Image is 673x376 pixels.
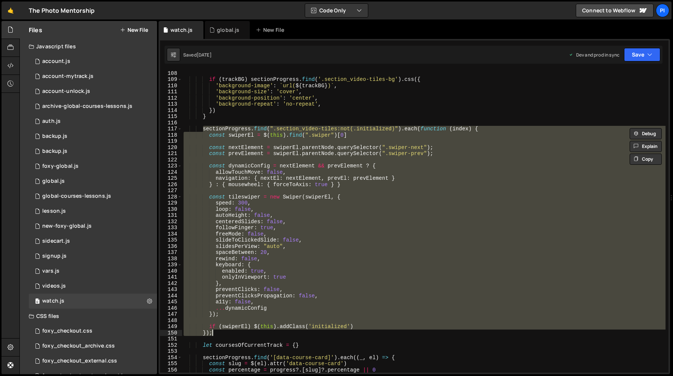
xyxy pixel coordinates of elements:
div: 116 [160,120,182,126]
div: 133 [160,225,182,231]
div: Saved [183,52,212,58]
div: backup.js [42,133,67,140]
div: videos.js [42,283,66,289]
div: 141 [160,274,182,281]
div: Dev and prod in sync [569,52,620,58]
div: 13533/34220.js [29,54,157,69]
div: 136 [160,243,182,250]
div: 13533/43968.js [29,99,157,114]
div: new-foxy-global.js [42,223,92,230]
div: 13533/38747.css [29,354,157,369]
div: 154 [160,355,182,361]
div: [DATE] [197,52,212,58]
div: 153 [160,348,182,355]
div: 149 [160,324,182,330]
div: 108 [160,70,182,77]
div: 126 [160,182,182,188]
button: Save [624,48,660,61]
span: 0 [35,299,40,305]
div: global-courses-lessons.js [42,193,111,200]
div: 13533/42246.js [29,279,157,294]
div: 13533/35472.js [29,204,157,219]
div: 13533/43446.js [29,234,157,249]
button: New File [120,27,148,33]
div: 113 [160,101,182,107]
div: 131 [160,212,182,219]
div: 145 [160,299,182,305]
div: foxy_checkout.css [42,328,92,334]
div: account.js [42,58,70,65]
div: CSS files [20,309,157,324]
div: 122 [160,157,182,163]
div: 115 [160,113,182,120]
div: 125 [160,175,182,182]
div: lesson.js [42,208,66,215]
button: Copy [630,154,662,165]
div: New File [256,26,287,34]
div: 110 [160,83,182,89]
div: 13533/45031.js [29,129,157,144]
div: signup.js [42,253,67,260]
div: 120 [160,145,182,151]
div: 135 [160,237,182,243]
div: 130 [160,206,182,213]
div: 121 [160,151,182,157]
div: 148 [160,318,182,324]
div: 134 [160,231,182,237]
div: global.js [42,178,65,185]
div: 13533/38628.js [29,69,157,84]
div: watch.js [170,26,193,34]
a: Connect to Webflow [576,4,654,17]
div: The Photo Mentorship [29,6,95,15]
div: 127 [160,188,182,194]
div: 13533/35292.js [29,189,157,204]
div: foxy-global.js [42,163,79,170]
div: 114 [160,107,182,114]
a: 🤙 [1,1,20,19]
a: Pi [656,4,669,17]
div: 13533/38978.js [29,264,157,279]
div: 111 [160,89,182,95]
div: vars.js [42,268,59,275]
div: foxy_checkout_external.css [42,358,117,364]
div: 13533/40053.js [29,219,157,234]
div: 137 [160,249,182,256]
div: 151 [160,336,182,342]
h2: Files [29,26,42,34]
div: 13533/41206.js [29,84,157,99]
div: 13533/34034.js [29,114,157,129]
div: 13533/39483.js [29,174,157,189]
div: 123 [160,163,182,169]
div: backup.js [42,148,67,155]
div: 13533/35364.js [29,249,157,264]
div: account-unlock.js [42,88,90,95]
div: 150 [160,330,182,336]
div: 140 [160,268,182,275]
div: 146 [160,305,182,312]
div: 139 [160,262,182,268]
button: Explain [630,141,662,152]
div: 109 [160,76,182,83]
div: 143 [160,286,182,293]
div: 144 [160,293,182,299]
div: 117 [160,126,182,132]
div: auth.js [42,118,61,125]
div: 13533/38507.css [29,324,157,339]
div: watch.js [42,298,64,304]
button: Code Only [305,4,368,17]
div: 13533/44030.css [29,339,157,354]
div: sidecart.js [42,238,70,245]
div: 124 [160,169,182,176]
div: 129 [160,200,182,206]
div: Javascript files [20,39,157,54]
div: 147 [160,311,182,318]
div: 128 [160,194,182,200]
div: 155 [160,361,182,367]
div: 13533/34219.js [29,159,157,174]
div: 112 [160,95,182,101]
div: foxy_checkout_archive.css [42,343,115,349]
div: archive-global-courses-lessons.js [42,103,132,110]
div: 13533/45030.js [29,144,157,159]
div: 156 [160,367,182,373]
